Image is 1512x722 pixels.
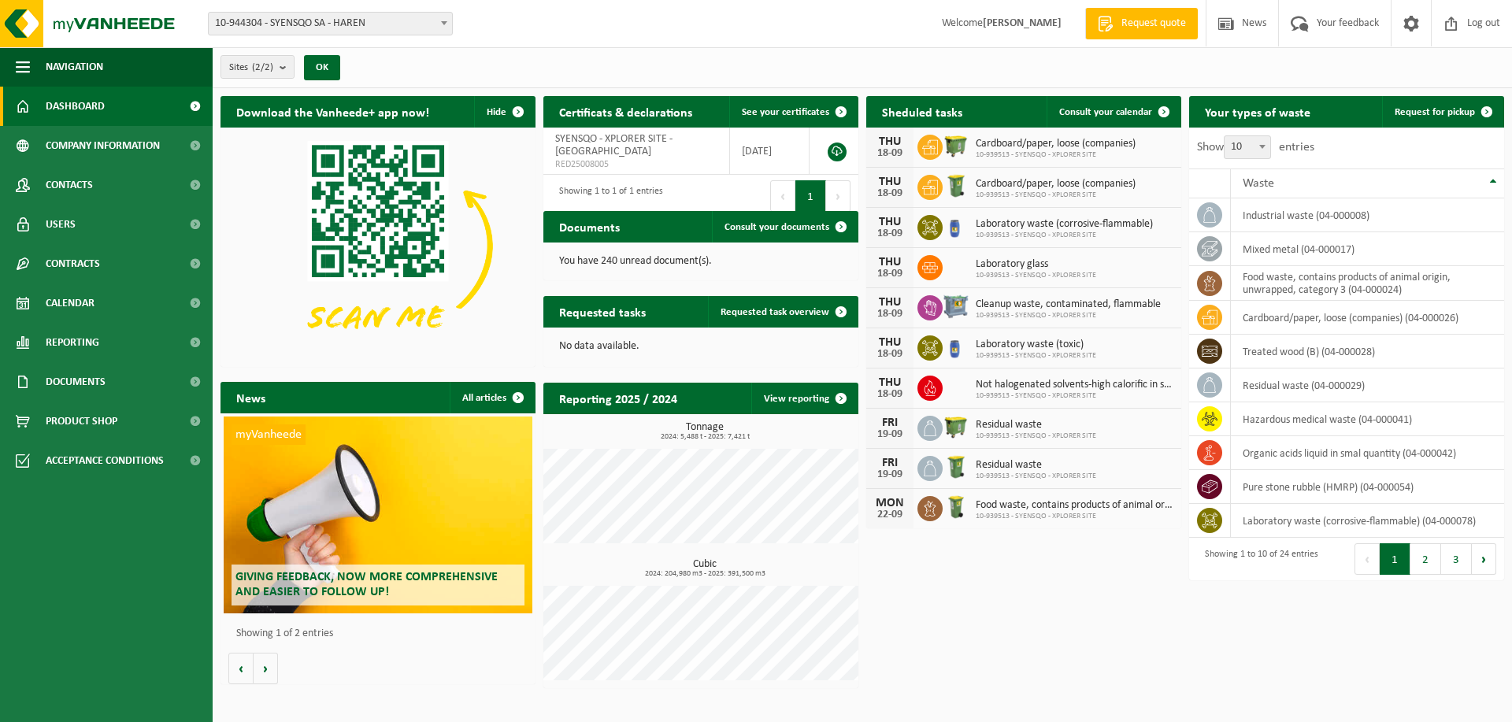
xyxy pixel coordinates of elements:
[874,349,906,360] div: 18-09
[229,56,273,80] span: Sites
[1059,107,1152,117] span: Consult your calendar
[874,216,906,228] div: THU
[976,258,1096,271] span: Laboratory glass
[304,55,340,80] button: OK
[729,96,857,128] a: See your certificates
[254,653,278,684] button: Volgende
[1197,141,1314,154] label: Show entries
[751,383,857,414] a: View reporting
[543,383,693,413] h2: Reporting 2025 / 2024
[976,351,1096,361] span: 10-939513 - SYENSQO - XPLORER SITE
[874,417,906,429] div: FRI
[770,180,795,212] button: Previous
[1231,504,1504,538] td: laboratory waste (corrosive-flammable) (04-000078)
[976,391,1173,401] span: 10-939513 - SYENSQO - XPLORER SITE
[228,653,254,684] button: Vorige
[1354,543,1380,575] button: Previous
[1410,543,1441,575] button: 2
[874,268,906,280] div: 18-09
[1472,543,1496,575] button: Next
[1225,136,1270,158] span: 10
[1395,107,1475,117] span: Request for pickup
[1231,232,1504,266] td: mixed metal (04-000017)
[976,271,1096,280] span: 10-939513 - SYENSQO - XPLORER SITE
[943,413,969,440] img: WB-1100-HPE-GN-51
[874,509,906,520] div: 22-09
[551,570,858,578] span: 2024: 204,980 m3 - 2025: 391,500 m3
[46,244,100,283] span: Contracts
[874,309,906,320] div: 18-09
[976,178,1136,191] span: Cardboard/paper, loose (companies)
[551,179,663,213] div: Showing 1 to 1 of 1 entries
[220,128,535,364] img: Download de VHEPlus App
[555,133,673,157] span: SYENSQO - XPLORER SITE - [GEOGRAPHIC_DATA]
[708,296,857,328] a: Requested task overview
[874,389,906,400] div: 18-09
[543,211,636,242] h2: Documents
[46,283,94,323] span: Calendar
[220,382,281,413] h2: News
[976,339,1096,351] span: Laboratory waste (toxic)
[559,256,843,267] p: You have 240 unread document(s).
[976,431,1096,441] span: 10-939513 - SYENSQO - XPLORER SITE
[943,213,969,239] img: LP-OT-00060-HPE-21
[551,559,858,578] h3: Cubic
[943,333,969,360] img: LP-OT-00060-HPE-21
[1231,402,1504,436] td: hazardous medical waste (04-000041)
[1231,198,1504,232] td: industrial waste (04-000008)
[208,12,453,35] span: 10-944304 - SYENSQO SA - HAREN
[220,55,295,79] button: Sites(2/2)
[487,107,506,117] span: Hide
[874,497,906,509] div: MON
[46,47,103,87] span: Navigation
[976,311,1161,320] span: 10-939513 - SYENSQO - XPLORER SITE
[976,499,1173,512] span: Food waste, contains products of animal origin, unwrapped, category 3
[874,135,906,148] div: THU
[1231,368,1504,402] td: residual waste (04-000029)
[559,341,843,352] p: No data available.
[224,417,532,613] a: myVanheede Giving feedback, now more comprehensive and easier to follow up!
[976,298,1161,311] span: Cleanup waste, contaminated, flammable
[976,419,1096,431] span: Residual waste
[46,87,105,126] span: Dashboard
[1197,542,1318,576] div: Showing 1 to 10 of 24 entries
[1047,96,1180,128] a: Consult your calendar
[1224,135,1271,159] span: 10
[976,231,1153,240] span: 10-939513 - SYENSQO - XPLORER SITE
[874,256,906,268] div: THU
[874,469,906,480] div: 19-09
[236,628,528,639] p: Showing 1 of 2 entries
[874,228,906,239] div: 18-09
[874,429,906,440] div: 19-09
[555,158,717,171] span: RED25008005
[46,323,99,362] span: Reporting
[874,188,906,199] div: 18-09
[976,138,1136,150] span: Cardboard/paper, loose (companies)
[1441,543,1472,575] button: 3
[235,571,498,598] span: Giving feedback, now more comprehensive and easier to follow up!
[1382,96,1503,128] a: Request for pickup
[1231,470,1504,504] td: pure stone rubble (HMRP) (04-000054)
[874,176,906,188] div: THU
[730,128,810,175] td: [DATE]
[976,218,1153,231] span: Laboratory waste (corrosive-flammable)
[551,422,858,441] h3: Tonnage
[46,126,160,165] span: Company information
[976,472,1096,481] span: 10-939513 - SYENSQO - XPLORER SITE
[795,180,826,212] button: 1
[543,296,661,327] h2: Requested tasks
[976,459,1096,472] span: Residual waste
[252,62,273,72] count: (2/2)
[232,424,306,445] span: myVanheede
[450,382,534,413] a: All articles
[874,457,906,469] div: FRI
[976,512,1173,521] span: 10-939513 - SYENSQO - XPLORER SITE
[874,336,906,349] div: THU
[943,293,969,320] img: PB-AP-0800-MET-02-01
[874,376,906,389] div: THU
[1231,335,1504,368] td: treated wood (B) (04-000028)
[976,150,1136,160] span: 10-939513 - SYENSQO - XPLORER SITE
[943,172,969,199] img: WB-0240-HPE-GN-50
[943,454,969,480] img: WB-0240-HPE-GN-50
[46,362,106,402] span: Documents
